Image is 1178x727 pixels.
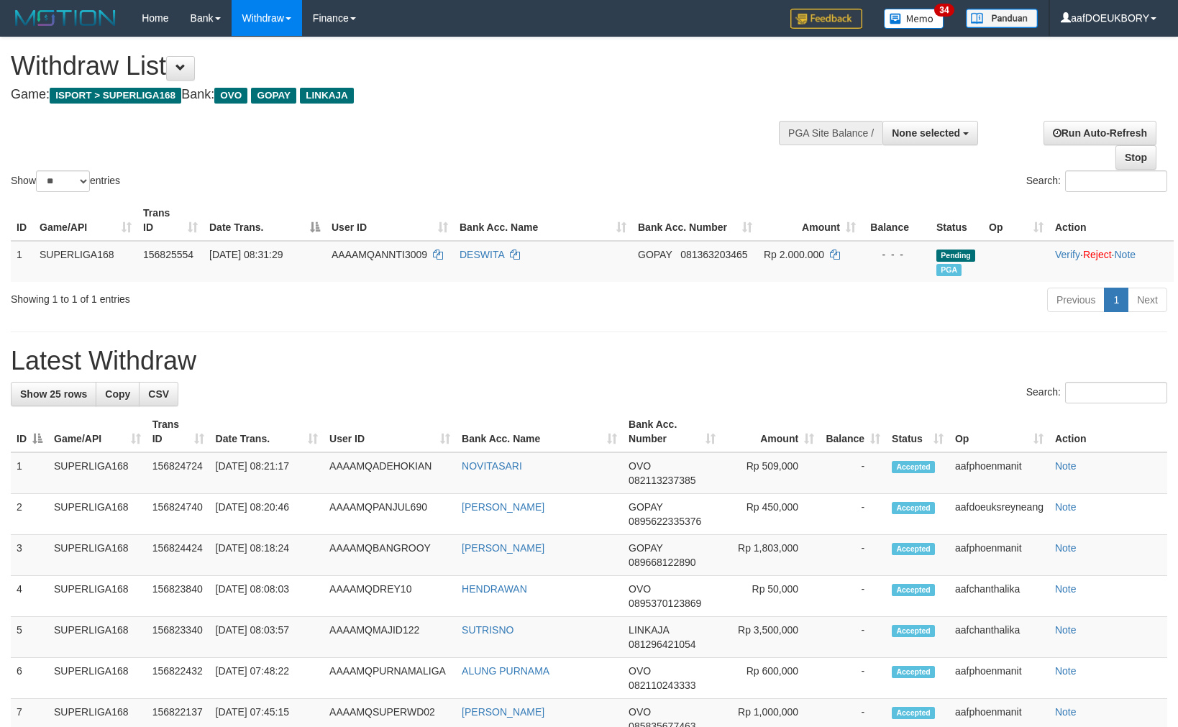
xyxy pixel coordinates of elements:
td: AAAAMQMAJID122 [324,617,456,658]
th: Op: activate to sort column ascending [983,200,1049,241]
span: [DATE] 08:31:29 [209,249,283,260]
a: Note [1055,542,1077,554]
td: 4 [11,576,48,617]
td: aafphoenmanit [949,535,1049,576]
th: ID: activate to sort column descending [11,411,48,452]
th: User ID: activate to sort column ascending [326,200,454,241]
td: AAAAMQPURNAMALIGA [324,658,456,699]
td: SUPERLIGA168 [34,241,137,282]
td: Rp 600,000 [721,658,820,699]
td: aafphoenmanit [949,452,1049,494]
span: Accepted [892,707,935,719]
td: [DATE] 07:48:22 [210,658,324,699]
td: 2 [11,494,48,535]
span: Copy 089668122890 to clipboard [629,557,695,568]
span: GOPAY [629,542,662,554]
div: Showing 1 to 1 of 1 entries [11,286,480,306]
td: SUPERLIGA168 [48,576,147,617]
td: AAAAMQPANJUL690 [324,494,456,535]
th: User ID: activate to sort column ascending [324,411,456,452]
td: · · [1049,241,1174,282]
img: Button%20Memo.svg [884,9,944,29]
span: CSV [148,388,169,400]
a: Note [1055,665,1077,677]
a: Show 25 rows [11,382,96,406]
a: Note [1055,460,1077,472]
span: Show 25 rows [20,388,87,400]
a: Note [1055,583,1077,595]
th: Action [1049,200,1174,241]
span: LINKAJA [629,624,669,636]
td: Rp 1,803,000 [721,535,820,576]
a: Note [1055,706,1077,718]
a: [PERSON_NAME] [462,542,544,554]
td: 1 [11,452,48,494]
th: Game/API: activate to sort column ascending [34,200,137,241]
div: - - - [867,247,925,262]
td: - [820,658,886,699]
span: Marked by aafnonsreyleab [936,264,962,276]
span: Pending [936,250,975,262]
th: Bank Acc. Name: activate to sort column ascending [456,411,623,452]
span: 34 [934,4,954,17]
span: Rp 2.000.000 [764,249,824,260]
th: Date Trans.: activate to sort column ascending [210,411,324,452]
td: - [820,535,886,576]
td: Rp 50,000 [721,576,820,617]
td: 3 [11,535,48,576]
img: panduan.png [966,9,1038,28]
td: [DATE] 08:20:46 [210,494,324,535]
td: 156823840 [147,576,210,617]
a: Note [1055,501,1077,513]
span: Copy 082113237385 to clipboard [629,475,695,486]
span: ISPORT > SUPERLIGA168 [50,88,181,104]
th: ID [11,200,34,241]
span: LINKAJA [300,88,354,104]
span: OVO [629,665,651,677]
td: aafchanthalika [949,576,1049,617]
th: Bank Acc. Number: activate to sort column ascending [632,200,758,241]
td: - [820,494,886,535]
span: Copy 0895622335376 to clipboard [629,516,701,527]
a: HENDRAWAN [462,583,527,595]
td: Rp 450,000 [721,494,820,535]
td: - [820,452,886,494]
td: [DATE] 08:08:03 [210,576,324,617]
span: Copy 0895370123869 to clipboard [629,598,701,609]
img: Feedback.jpg [790,9,862,29]
th: Balance: activate to sort column ascending [820,411,886,452]
div: PGA Site Balance / [779,121,882,145]
td: AAAAMQDREY10 [324,576,456,617]
td: Rp 509,000 [721,452,820,494]
th: Status: activate to sort column ascending [886,411,949,452]
label: Search: [1026,170,1167,192]
td: 156824724 [147,452,210,494]
a: Stop [1115,145,1156,170]
select: Showentries [36,170,90,192]
td: SUPERLIGA168 [48,535,147,576]
a: 1 [1104,288,1128,312]
input: Search: [1065,382,1167,403]
td: SUPERLIGA168 [48,658,147,699]
span: None selected [892,127,960,139]
td: Rp 3,500,000 [721,617,820,658]
span: Copy [105,388,130,400]
td: AAAAMQBANGROOY [324,535,456,576]
th: Game/API: activate to sort column ascending [48,411,147,452]
span: Accepted [892,543,935,555]
span: Accepted [892,461,935,473]
a: Note [1114,249,1136,260]
span: GOPAY [638,249,672,260]
td: aafdoeuksreyneang [949,494,1049,535]
span: Accepted [892,666,935,678]
span: 156825554 [143,249,193,260]
a: Copy [96,382,140,406]
span: GOPAY [629,501,662,513]
td: SUPERLIGA168 [48,617,147,658]
span: Accepted [892,584,935,596]
td: 156822432 [147,658,210,699]
th: Trans ID: activate to sort column ascending [137,200,204,241]
td: aafchanthalika [949,617,1049,658]
button: None selected [882,121,978,145]
a: CSV [139,382,178,406]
